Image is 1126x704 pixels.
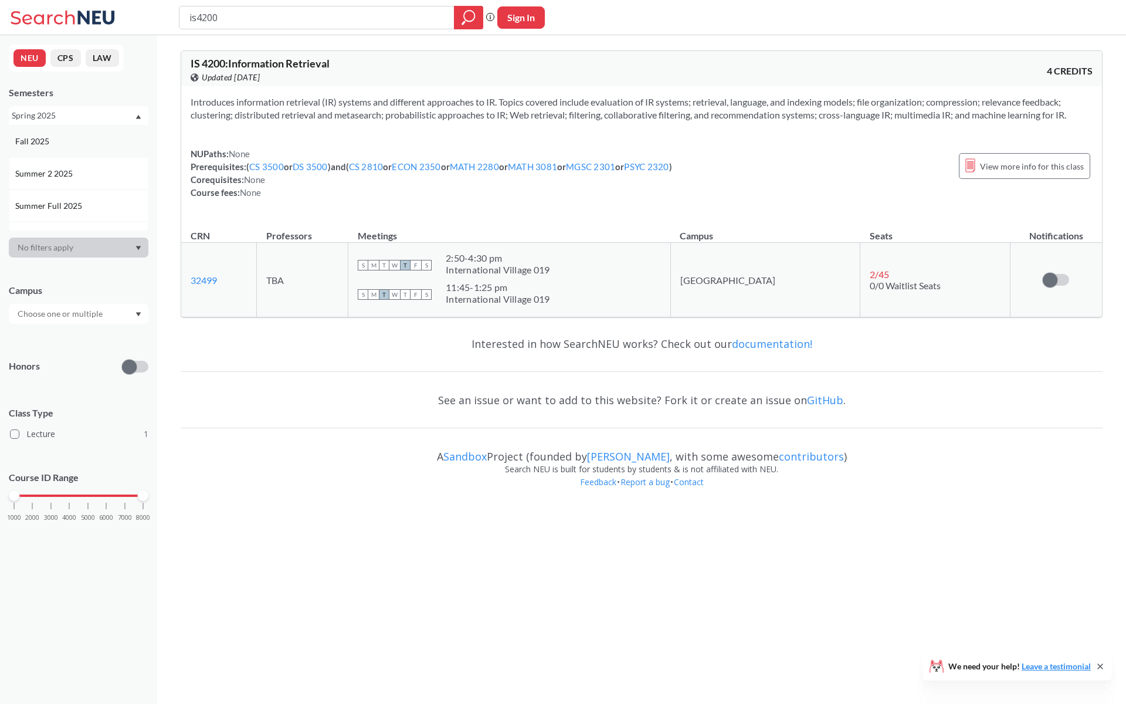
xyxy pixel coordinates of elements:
[446,293,550,305] div: International Village 019
[44,515,58,521] span: 3000
[202,71,260,84] span: Updated [DATE]
[9,304,148,324] div: Dropdown arrow
[135,114,141,119] svg: Dropdown arrow
[12,109,134,122] div: Spring 2025
[191,147,672,199] div: NUPaths: Prerequisites: ( or ) and ( or or or or or ) Corequisites: Course fees:
[400,260,411,270] span: T
[392,161,440,172] a: ECON 2350
[454,6,483,29] div: magnifying glass
[446,282,550,293] div: 11:45 - 1:25 pm
[244,174,265,185] span: None
[870,280,941,291] span: 0/0 Waitlist Seats
[368,289,379,300] span: M
[9,407,148,419] span: Class Type
[389,289,400,300] span: W
[497,6,545,29] button: Sign In
[25,515,39,521] span: 2000
[181,439,1103,463] div: A Project (founded by , with some awesome )
[379,289,389,300] span: T
[188,8,446,28] input: Class, professor, course number, "phrase"
[7,515,21,521] span: 1000
[181,383,1103,417] div: See an issue or want to add to this website? Fork it or create an issue on .
[870,269,889,280] span: 2 / 45
[240,187,261,198] span: None
[135,312,141,317] svg: Dropdown arrow
[191,57,330,70] span: IS 4200 : Information Retrieval
[191,96,1093,121] section: Introduces information retrieval (IR) systems and different approaches to IR. Topics covered incl...
[411,260,421,270] span: F
[587,449,670,463] a: [PERSON_NAME]
[12,307,110,321] input: Choose one or multiple
[9,86,148,99] div: Semesters
[9,238,148,258] div: Dropdown arrow
[411,289,421,300] span: F
[9,284,148,297] div: Campus
[257,218,348,243] th: Professors
[229,148,250,159] span: None
[508,161,557,172] a: MATH 3081
[9,471,148,485] p: Course ID Range
[181,327,1103,361] div: Interested in how SearchNEU works? Check out our
[566,161,615,172] a: MGSC 2301
[349,161,384,172] a: CS 2810
[1010,218,1102,243] th: Notifications
[980,159,1084,174] span: View more info for this class
[948,662,1091,671] span: We need your help!
[136,515,150,521] span: 8000
[249,161,284,172] a: CS 3500
[86,49,119,67] button: LAW
[1047,65,1093,77] span: 4 CREDITS
[421,260,432,270] span: S
[50,49,81,67] button: CPS
[135,246,141,251] svg: Dropdown arrow
[732,337,812,351] a: documentation!
[191,275,217,286] a: 32499
[368,260,379,270] span: M
[421,289,432,300] span: S
[191,229,210,242] div: CRN
[348,218,671,243] th: Meetings
[400,289,411,300] span: T
[673,476,704,488] a: Contact
[15,199,84,212] span: Summer Full 2025
[15,167,75,180] span: Summer 2 2025
[389,260,400,270] span: W
[181,463,1103,476] div: Search NEU is built for students by students & is not affiliated with NEU.
[62,515,76,521] span: 4000
[620,476,670,488] a: Report a bug
[293,161,328,172] a: DS 3500
[99,515,113,521] span: 6000
[10,427,148,442] label: Lecture
[670,243,860,317] td: [GEOGRAPHIC_DATA]
[13,49,46,67] button: NEU
[9,106,148,125] div: Spring 2025Dropdown arrowFall 2025Summer 2 2025Summer Full 2025Summer 1 2025Spring 2025Fall 2024S...
[624,161,669,172] a: PSYC 2320
[446,264,550,276] div: International Village 019
[81,515,95,521] span: 5000
[446,252,550,264] div: 2:50 - 4:30 pm
[807,393,843,407] a: GitHub
[257,243,348,317] td: TBA
[379,260,389,270] span: T
[181,476,1103,506] div: • •
[670,218,860,243] th: Campus
[462,9,476,26] svg: magnifying glass
[9,360,40,373] p: Honors
[860,218,1010,243] th: Seats
[358,289,368,300] span: S
[144,428,148,441] span: 1
[358,260,368,270] span: S
[443,449,487,463] a: Sandbox
[779,449,844,463] a: contributors
[450,161,499,172] a: MATH 2280
[15,135,52,148] span: Fall 2025
[118,515,132,521] span: 7000
[1022,661,1091,671] a: Leave a testimonial
[579,476,617,488] a: Feedback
